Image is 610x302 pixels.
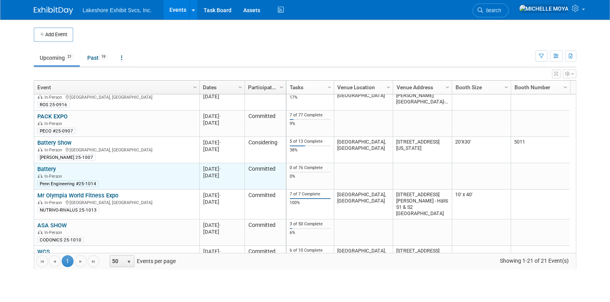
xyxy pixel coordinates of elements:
[334,84,393,110] td: [GEOGRAPHIC_DATA], [GEOGRAPHIC_DATA]
[244,246,286,272] td: Committed
[483,7,501,13] span: Search
[203,146,241,153] div: [DATE]
[290,165,331,171] div: 0 of 76 Complete
[278,84,285,90] span: Column Settings
[88,255,99,267] a: Go to the last page
[244,110,286,137] td: Committed
[44,121,64,126] span: In-Person
[244,190,286,219] td: Committed
[203,120,241,126] div: [DATE]
[290,174,331,179] div: 0%
[444,84,450,90] span: Column Settings
[65,54,74,60] span: 21
[34,7,73,15] img: ExhibitDay
[334,137,393,163] td: [GEOGRAPHIC_DATA], [GEOGRAPHIC_DATA]
[219,222,220,228] span: -
[325,81,334,92] a: Column Settings
[237,84,243,90] span: Column Settings
[290,112,331,118] div: 7 of 77 Complete
[203,248,241,255] div: [DATE]
[100,255,184,267] span: Events per page
[38,147,42,151] img: In-Person Event
[99,54,108,60] span: 19
[393,246,452,272] td: [STREET_ADDRESS]
[203,228,241,235] div: [DATE]
[77,258,84,265] span: Go to the next page
[90,258,97,265] span: Go to the last page
[203,199,241,205] div: [DATE]
[393,137,452,163] td: [STREET_ADDRESS][US_STATE]
[203,192,241,199] div: [DATE]
[519,4,569,13] img: MICHELLE MOYA
[290,95,331,100] div: 17%
[562,84,568,90] span: Column Settings
[290,121,331,127] div: 9%
[290,147,331,153] div: 38%
[219,113,220,119] span: -
[37,248,50,255] a: WCS
[203,222,241,228] div: [DATE]
[290,221,331,227] div: 3 of 50 Complete
[244,84,286,110] td: Committed
[290,81,329,94] a: Tasks
[38,121,42,125] img: In-Person Event
[393,190,452,219] td: [STREET_ADDRESS] [PERSON_NAME] - Halls S1 & S2 [GEOGRAPHIC_DATA]
[443,81,452,92] a: Column Settings
[219,249,220,254] span: -
[244,219,286,246] td: Committed
[37,146,196,153] div: [GEOGRAPHIC_DATA], [GEOGRAPHIC_DATA]
[49,255,61,267] a: Go to the previous page
[393,84,452,110] td: [STREET_ADDRESS][PERSON_NAME] [GEOGRAPHIC_DATA]-3118
[203,113,241,120] div: [DATE]
[38,174,42,178] img: In-Person Event
[244,137,286,163] td: Considering
[34,50,80,65] a: Upcoming21
[290,192,331,197] div: 7 of 7 Complete
[326,84,333,90] span: Column Settings
[126,259,132,265] span: select
[472,4,509,17] a: Search
[290,230,331,236] div: 6%
[203,172,241,179] div: [DATE]
[38,95,42,99] img: In-Person Event
[290,248,331,253] div: 6 of 10 Complete
[219,140,220,145] span: -
[502,81,511,92] a: Column Settings
[219,166,220,172] span: -
[203,81,239,94] a: Dates
[36,255,48,267] a: Go to the first page
[62,255,73,267] span: 1
[452,84,511,110] td: 10' X 20'
[37,81,194,94] a: Event
[511,137,570,163] td: 5011
[334,246,393,272] td: [GEOGRAPHIC_DATA], [GEOGRAPHIC_DATA]
[192,84,198,90] span: Column Settings
[37,199,196,206] div: [GEOGRAPHIC_DATA], [GEOGRAPHIC_DATA]
[81,50,114,65] a: Past19
[334,190,393,219] td: [GEOGRAPHIC_DATA], [GEOGRAPHIC_DATA]
[37,113,68,120] a: PACK EXPO
[492,255,576,266] span: Showing 1-21 of 21 Event(s)
[384,81,393,92] a: Column Settings
[337,81,388,94] a: Venue Location
[244,163,286,190] td: Committed
[396,81,446,94] a: Venue Address
[37,207,99,213] div: NUTRIVO-RIVALUS 25-1013
[203,139,241,146] div: [DATE]
[39,258,45,265] span: Go to the first page
[37,139,72,146] a: Battery Show
[248,81,281,94] a: Participation
[37,192,118,199] a: Mr Olympia World Fitness Expo
[514,81,564,94] a: Booth Number
[110,256,123,267] span: 50
[385,84,391,90] span: Column Settings
[44,174,64,179] span: In-Person
[44,200,64,205] span: In-Person
[34,28,73,42] button: Add Event
[37,128,75,134] div: PECO #25-0907
[37,237,84,243] div: CODONICS 25-1010
[236,81,245,92] a: Column Settings
[203,93,241,100] div: [DATE]
[191,81,200,92] a: Column Settings
[452,137,511,163] td: 20'X30'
